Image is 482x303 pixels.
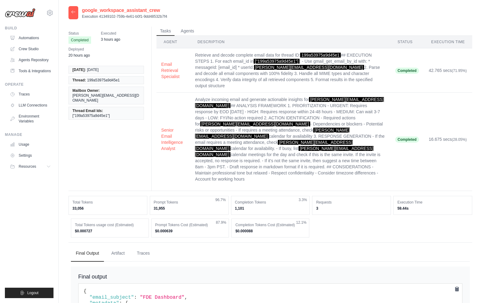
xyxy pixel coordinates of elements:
[316,200,387,205] dt: Requests
[68,53,90,58] time: October 1, 2025 at 15:12 PDT
[161,61,186,80] button: Email Retrieval Specialist
[7,100,53,110] a: LLM Connections
[154,200,225,205] dt: Prompt Tokens
[235,223,305,227] dt: Completion Tokens Cost (Estimated)
[90,295,134,300] span: "email_subject"
[424,36,472,48] th: Execution Time
[7,89,53,99] a: Traces
[397,200,468,205] dt: Execution Time
[72,108,103,113] span: Thread Email Ids:
[72,206,143,211] dd: 33,056
[300,53,341,58] span: 199a53975a9d45e1
[68,36,91,44] span: Completed
[101,37,120,42] time: October 2, 2025 at 07:30 PDT
[161,127,186,151] button: Senior Email Intelligence Analyst
[190,48,390,93] td: Retrieve and decode complete email data for thread ID: ## EXECUTION STEPS 1. For each email_id in...
[140,295,185,300] span: "FDE Dashboard"
[101,30,120,36] span: Executed
[68,46,90,52] span: Deployed
[132,245,155,262] button: Traces
[296,220,307,225] span: 12.1%
[395,68,419,74] span: Completed
[316,206,387,211] dd: 3
[395,137,419,143] span: Completed
[106,245,130,262] button: Artifact
[134,295,137,300] span: :
[154,206,225,211] dd: 31,955
[82,7,167,14] h2: google_workspace_assistant_crew
[254,59,300,64] span: ["199a53975a9d45e1"]
[5,8,35,17] img: Logo
[71,245,104,262] button: Final Output
[83,289,86,294] span: {
[177,27,198,36] button: Agents
[72,93,140,103] span: [PERSON_NAME][EMAIL_ADDRESS][DOMAIN_NAME]
[7,33,53,43] a: Automations
[7,111,53,126] a: Environment Variables
[190,36,390,48] th: Description
[452,137,467,142] span: (28.05%)
[7,162,53,171] button: Resources
[216,220,226,225] span: 87.9%
[82,14,167,19] p: Execution 41349102-759b-4e61-b0f1-9dd48532b7f4
[72,113,110,118] span: ["199a53975a9d45e1"]
[235,206,306,211] dd: 1,101
[235,229,305,234] dd: $0.000088
[5,132,53,137] div: Manage
[397,206,468,211] dd: 59.44s
[7,140,53,149] a: Usage
[5,82,53,87] div: Operate
[75,223,145,227] dt: Total Tokens usage cost (Estimated)
[68,30,91,36] span: Status
[72,67,86,72] span: [DATE]:
[156,36,190,48] th: Agent
[200,122,310,126] span: [PERSON_NAME][EMAIL_ADDRESS][DOMAIN_NAME]
[87,78,120,83] span: 199a53975a9d45e1
[5,288,53,298] button: Logout
[72,200,143,205] dt: Total Tokens
[156,27,175,36] button: Tasks
[19,164,36,169] span: Resources
[215,197,226,202] span: 96.7%
[72,78,86,83] span: Thread:
[75,229,145,234] dd: $0.000727
[185,295,188,300] span: ,
[27,290,39,295] span: Logout
[5,26,53,31] div: Build
[254,65,364,70] span: [PERSON_NAME][EMAIL_ADDRESS][DOMAIN_NAME]
[7,55,53,65] a: Agents Repository
[424,48,472,93] td: 42.765 secs
[299,197,307,202] span: 3.3%
[7,44,53,54] a: Crew Studio
[390,36,424,48] th: Status
[78,274,107,280] span: Final output
[190,93,390,186] td: Analyze incoming email and generate actionable insights for ## ANALYSIS FRAMEWORK 1. PRIORITIZATI...
[155,223,225,227] dt: Prompt Tokens Cost (Estimated)
[7,151,53,160] a: Settings
[452,69,467,73] span: (71.95%)
[7,66,53,76] a: Tools & Integrations
[155,229,225,234] dd: $0.000639
[72,88,100,93] span: Mailbox Owner:
[87,67,99,72] span: [DATE]
[424,93,472,186] td: 16.675 secs
[235,200,306,205] dt: Completion Tokens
